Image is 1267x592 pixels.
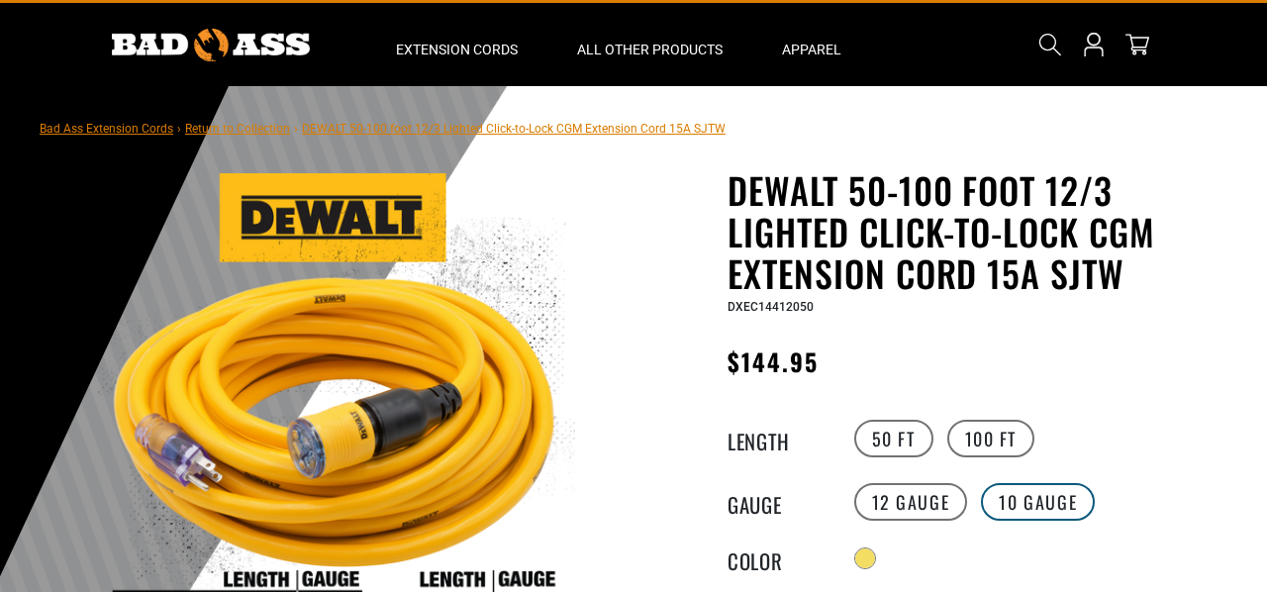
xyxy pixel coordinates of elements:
span: DXEC14412050 [728,300,814,314]
legend: Gauge [728,489,827,515]
label: 100 FT [947,420,1035,457]
legend: Color [728,545,827,571]
a: Return to Collection [185,122,290,136]
summary: Extension Cords [366,3,547,86]
span: › [177,122,181,136]
summary: All Other Products [547,3,752,86]
a: Bad Ass Extension Cords [40,122,173,136]
span: DEWALT 50-100 foot 12/3 Lighted Click-to-Lock CGM Extension Cord 15A SJTW [302,122,726,136]
span: $144.95 [728,344,820,379]
label: 12 Gauge [854,483,968,521]
span: Extension Cords [396,41,518,58]
label: 50 FT [854,420,933,457]
span: Apparel [782,41,841,58]
legend: Length [728,426,827,451]
summary: Apparel [752,3,871,86]
label: 10 Gauge [981,483,1095,521]
span: › [294,122,298,136]
span: All Other Products [577,41,723,58]
img: Bad Ass Extension Cords [112,29,310,61]
h1: DEWALT 50-100 foot 12/3 Lighted Click-to-Lock CGM Extension Cord 15A SJTW [728,169,1213,294]
summary: Search [1034,29,1066,60]
nav: breadcrumbs [40,116,726,140]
